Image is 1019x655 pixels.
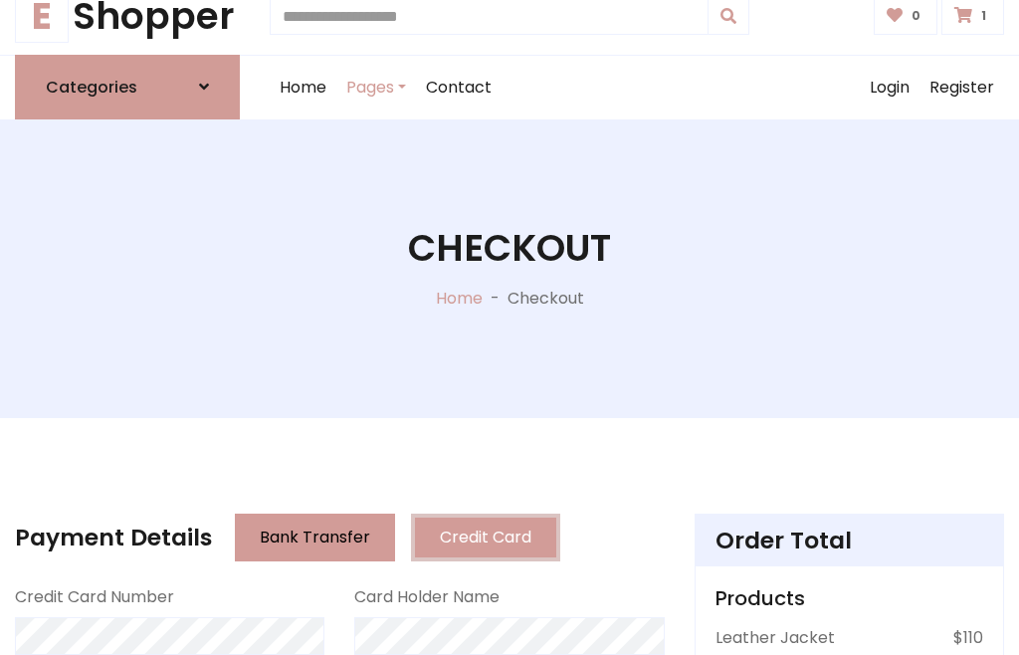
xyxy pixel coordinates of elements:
[15,55,240,119] a: Categories
[15,524,212,551] h4: Payment Details
[270,56,336,119] a: Home
[508,287,584,311] p: Checkout
[860,56,919,119] a: Login
[46,78,137,97] h6: Categories
[416,56,502,119] a: Contact
[483,287,508,311] p: -
[907,7,925,25] span: 0
[336,56,416,119] a: Pages
[919,56,1004,119] a: Register
[15,585,174,609] label: Credit Card Number
[715,586,983,610] h5: Products
[354,585,500,609] label: Card Holder Name
[411,514,560,561] button: Credit Card
[715,626,835,650] p: Leather Jacket
[408,226,611,271] h1: Checkout
[715,527,983,554] h4: Order Total
[976,7,991,25] span: 1
[953,626,983,650] p: $110
[235,514,395,561] button: Bank Transfer
[436,287,483,310] a: Home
